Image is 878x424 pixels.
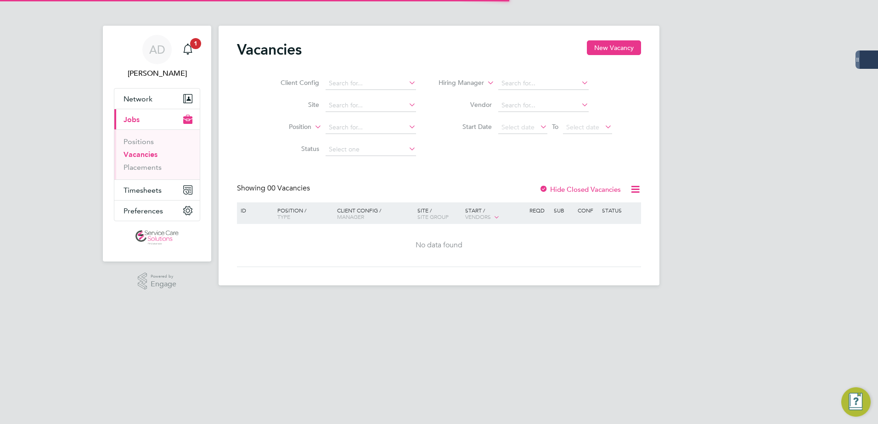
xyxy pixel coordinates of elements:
[337,213,364,220] span: Manager
[326,99,416,112] input: Search for...
[326,121,416,134] input: Search for...
[463,202,527,225] div: Start /
[124,186,162,195] span: Timesheets
[335,202,415,224] div: Client Config /
[566,123,599,131] span: Select date
[326,143,416,156] input: Select one
[124,137,154,146] a: Positions
[151,280,176,288] span: Engage
[539,185,621,194] label: Hide Closed Vacancies
[124,115,140,124] span: Jobs
[498,77,589,90] input: Search for...
[179,35,197,64] a: 1
[190,38,201,49] span: 1
[114,109,200,129] button: Jobs
[498,99,589,112] input: Search for...
[114,230,200,245] a: Go to home page
[266,78,319,87] label: Client Config
[575,202,599,218] div: Conf
[277,213,290,220] span: Type
[417,213,449,220] span: Site Group
[600,202,640,218] div: Status
[114,89,200,109] button: Network
[149,44,165,56] span: AD
[501,123,535,131] span: Select date
[431,78,484,88] label: Hiring Manager
[237,40,302,59] h2: Vacancies
[238,202,270,218] div: ID
[270,202,335,224] div: Position /
[552,202,575,218] div: Sub
[465,213,491,220] span: Vendors
[549,121,561,133] span: To
[415,202,463,224] div: Site /
[439,123,492,131] label: Start Date
[114,201,200,221] button: Preferences
[103,26,211,262] nav: Main navigation
[238,240,640,250] div: No data found
[114,129,200,179] div: Jobs
[267,184,310,193] span: 00 Vacancies
[124,163,162,172] a: Placements
[138,273,177,290] a: Powered byEngage
[124,206,163,215] span: Preferences
[587,40,641,55] button: New Vacancy
[124,150,158,159] a: Vacancies
[114,180,200,200] button: Timesheets
[266,145,319,153] label: Status
[151,273,176,280] span: Powered by
[527,202,551,218] div: Reqd
[237,184,312,193] div: Showing
[135,230,179,245] img: servicecare-logo-retina.png
[114,35,200,79] a: AD[PERSON_NAME]
[266,100,319,109] label: Site
[439,100,492,109] label: Vendor
[124,95,152,103] span: Network
[114,68,200,79] span: Amy Dhawan
[259,123,311,132] label: Position
[841,387,871,417] button: Engage Resource Center
[326,77,416,90] input: Search for...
